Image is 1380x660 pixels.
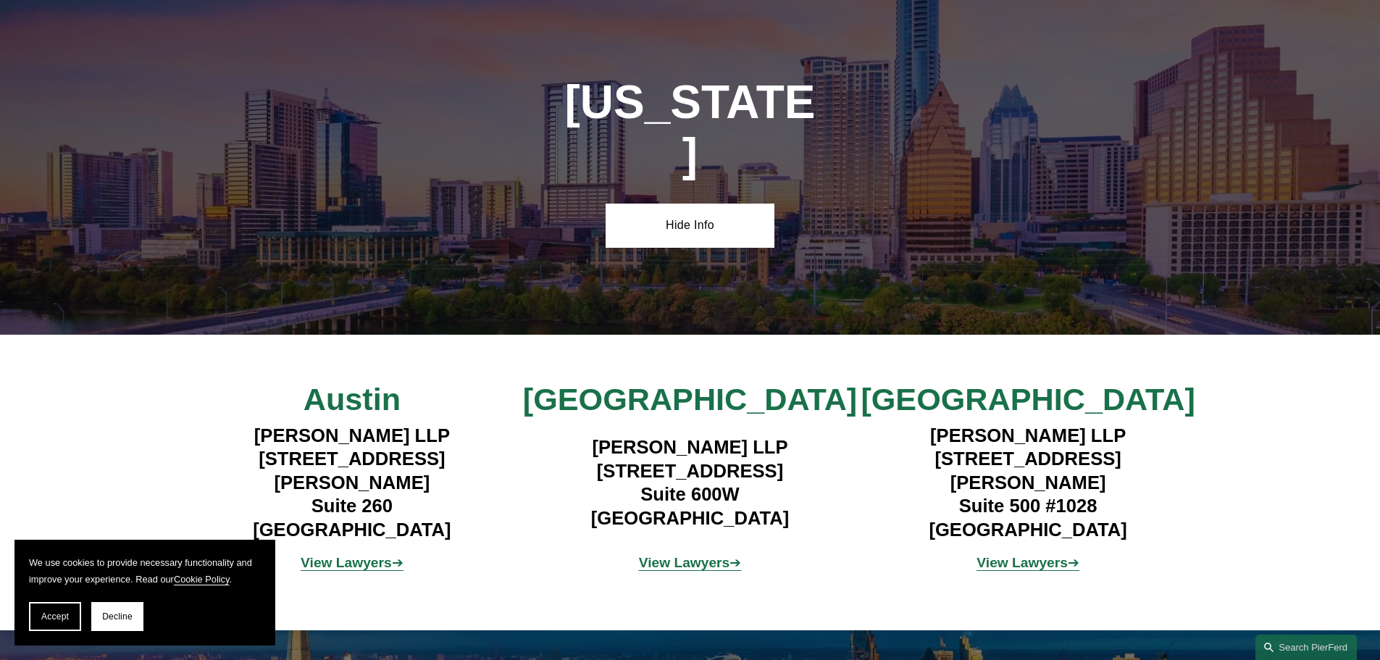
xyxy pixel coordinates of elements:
[29,602,81,631] button: Accept
[859,424,1197,541] h4: [PERSON_NAME] LLP [STREET_ADDRESS][PERSON_NAME] Suite 500 #1028 [GEOGRAPHIC_DATA]
[523,382,857,417] span: [GEOGRAPHIC_DATA]
[102,611,133,622] span: Decline
[639,555,730,570] strong: View Lawyers
[183,424,522,541] h4: [PERSON_NAME] LLP [STREET_ADDRESS][PERSON_NAME] Suite 260 [GEOGRAPHIC_DATA]
[977,555,1079,570] span: ➔
[304,382,401,417] span: Austin
[14,540,275,646] section: Cookie banner
[564,76,817,182] h1: [US_STATE]
[301,555,403,570] span: ➔
[301,555,403,570] a: View Lawyers➔
[91,602,143,631] button: Decline
[606,204,774,247] a: Hide Info
[301,555,392,570] strong: View Lawyers
[639,555,742,570] a: View Lawyers➔
[174,574,230,585] a: Cookie Policy
[41,611,69,622] span: Accept
[639,555,742,570] span: ➔
[521,435,859,530] h4: [PERSON_NAME] LLP [STREET_ADDRESS] Suite 600W [GEOGRAPHIC_DATA]
[1255,635,1357,660] a: Search this site
[977,555,1068,570] strong: View Lawyers
[29,554,261,588] p: We use cookies to provide necessary functionality and improve your experience. Read our .
[861,382,1195,417] span: [GEOGRAPHIC_DATA]
[977,555,1079,570] a: View Lawyers➔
